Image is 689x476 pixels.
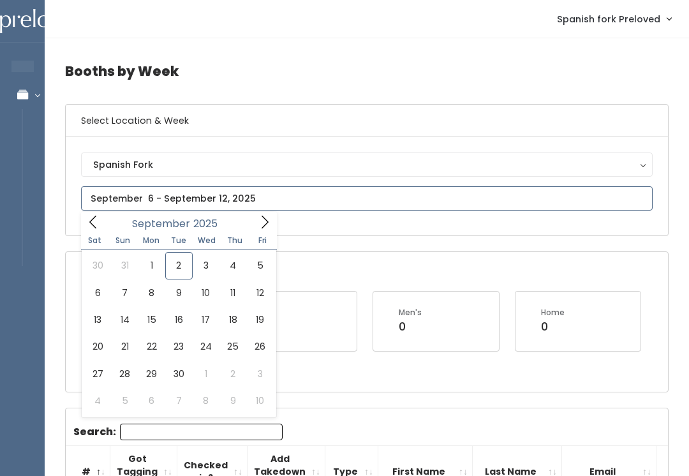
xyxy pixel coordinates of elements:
span: October 10, 2025 [246,387,273,414]
span: Sun [109,237,137,244]
h6: Select Location & Week [66,105,668,137]
a: Spanish fork Preloved [544,5,684,33]
span: September 8, 2025 [138,279,165,306]
span: September 15, 2025 [138,306,165,333]
input: September 6 - September 12, 2025 [81,186,653,211]
span: September 23, 2025 [165,333,192,360]
span: September 22, 2025 [138,333,165,360]
span: September 16, 2025 [165,306,192,333]
span: September 14, 2025 [111,306,138,333]
span: September 18, 2025 [219,306,246,333]
span: September 12, 2025 [246,279,273,306]
input: Year [190,216,228,232]
div: Home [541,307,565,318]
h4: Booths by Week [65,54,669,89]
div: 0 [541,318,565,335]
span: September 17, 2025 [193,306,219,333]
span: September 2, 2025 [165,252,192,279]
span: October 5, 2025 [111,387,138,414]
span: September 27, 2025 [84,361,111,387]
span: Thu [221,237,249,244]
span: September 5, 2025 [246,252,273,279]
span: September 21, 2025 [111,333,138,360]
span: September 3, 2025 [193,252,219,279]
span: September 20, 2025 [84,333,111,360]
div: Men's [399,307,422,318]
span: October 4, 2025 [84,387,111,414]
span: September 9, 2025 [165,279,192,306]
span: September 10, 2025 [193,279,219,306]
span: Wed [193,237,221,244]
span: September 13, 2025 [84,306,111,333]
div: Spanish Fork [93,158,641,172]
span: September 19, 2025 [246,306,273,333]
span: Sat [81,237,109,244]
span: October 2, 2025 [219,361,246,387]
span: October 9, 2025 [219,387,246,414]
span: September 7, 2025 [111,279,138,306]
input: Search: [120,424,283,440]
span: October 3, 2025 [246,361,273,387]
span: September 24, 2025 [193,333,219,360]
span: October 6, 2025 [138,387,165,414]
span: October 1, 2025 [193,361,219,387]
span: Spanish fork Preloved [557,12,660,26]
span: September 4, 2025 [219,252,246,279]
span: September 6, 2025 [84,279,111,306]
div: 0 [399,318,422,335]
label: Search: [73,424,283,440]
span: September 1, 2025 [138,252,165,279]
span: Tue [165,237,193,244]
span: August 31, 2025 [111,252,138,279]
span: September 30, 2025 [165,361,192,387]
span: September 25, 2025 [219,333,246,360]
button: Spanish Fork [81,152,653,177]
span: September 28, 2025 [111,361,138,387]
span: October 7, 2025 [165,387,192,414]
span: August 30, 2025 [84,252,111,279]
span: September 29, 2025 [138,361,165,387]
span: October 8, 2025 [193,387,219,414]
span: September [132,219,190,229]
span: September 11, 2025 [219,279,246,306]
span: September 26, 2025 [246,333,273,360]
span: Fri [249,237,277,244]
span: Mon [137,237,165,244]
